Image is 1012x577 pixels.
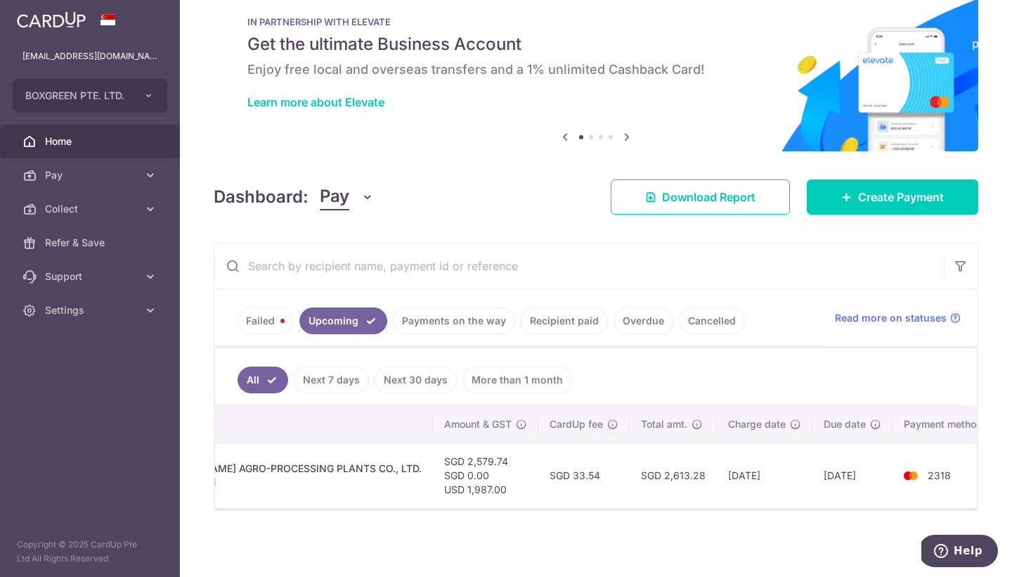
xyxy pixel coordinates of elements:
[614,307,673,334] a: Overdue
[299,307,387,334] a: Upcoming
[247,33,945,56] h5: Get the ultimate Business Account
[462,367,572,393] a: More than 1 month
[320,184,349,210] span: Pay
[45,270,138,284] span: Support
[294,367,369,393] a: Next 7 days
[238,367,288,393] a: All
[237,307,294,334] a: Failed
[45,134,138,148] span: Home
[247,95,384,109] a: Learn more about Elevate
[662,189,755,205] span: Download Report
[214,184,309,210] h4: Dashboard:
[433,443,538,508] td: SGD 2,579.74 SGD 0.00 USD 1,987.00
[111,462,422,476] div: Supplier. [PERSON_NAME] AGRO-PROCESSING PLANTS CO., LTD.
[728,417,786,431] span: Charge date
[897,467,925,484] img: Bank Card
[247,16,945,27] p: IN PARTNERSHIP WITH ELEVATE
[111,476,422,490] p: Invoice 114022400001
[928,469,951,481] span: 2318
[214,243,944,288] input: Search by recipient name, payment id or reference
[45,168,138,182] span: Pay
[17,11,86,28] img: CardUp
[521,307,608,334] a: Recipient paid
[25,89,129,103] span: BOXGREEN PTE. LTD.
[13,79,167,113] button: BOXGREEN PTE. LTD.
[858,189,944,205] span: Create Payment
[630,443,717,508] td: SGD 2,613.28
[550,417,603,431] span: CardUp fee
[100,406,433,443] th: Payment details
[824,417,866,431] span: Due date
[45,303,138,317] span: Settings
[679,307,745,334] a: Cancelled
[247,61,945,78] h6: Enjoy free local and overseas transfers and a 1% unlimited Cashback Card!
[375,367,457,393] a: Next 30 days
[393,307,515,334] a: Payments on the way
[807,179,978,215] a: Create Payment
[320,184,374,210] button: Pay
[835,311,961,325] a: Read more on statuses
[22,49,157,63] p: [EMAIL_ADDRESS][DOMAIN_NAME]
[921,535,998,570] iframe: Opens a widget where you can find more information
[538,443,630,508] td: SGD 33.54
[444,417,512,431] span: Amount & GST
[835,311,947,325] span: Read more on statuses
[717,443,812,508] td: [DATE]
[611,179,790,215] a: Download Report
[893,406,999,443] th: Payment method
[45,202,138,216] span: Collect
[45,236,138,250] span: Refer & Save
[641,417,687,431] span: Total amt.
[812,443,893,508] td: [DATE]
